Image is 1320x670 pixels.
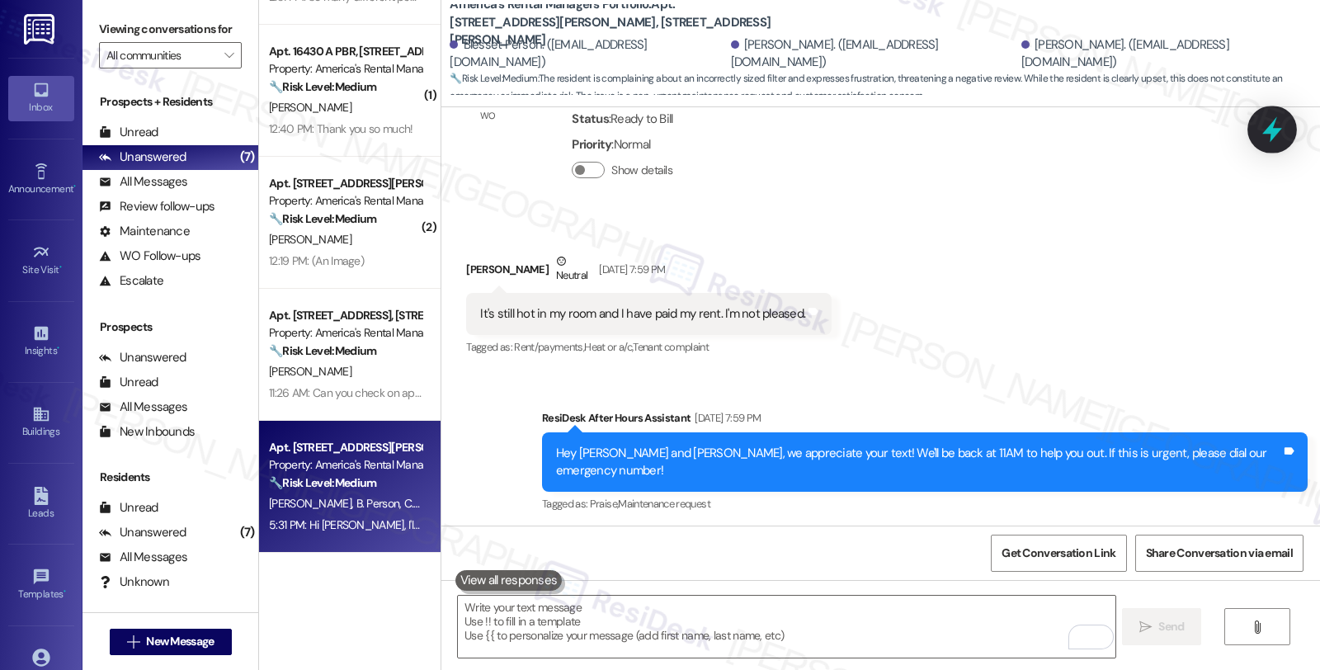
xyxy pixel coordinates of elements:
[99,17,242,42] label: Viewing conversations for
[146,633,214,650] span: New Message
[572,132,679,158] div: : Normal
[1135,535,1303,572] button: Share Conversation via email
[99,248,200,265] div: WO Follow-ups
[99,198,214,215] div: Review follow-ups
[458,596,1115,658] textarea: To enrich screen reader interactions, please activate Accessibility in Grammarly extension settings
[514,340,584,354] span: Rent/payments ,
[1251,620,1263,634] i: 
[269,121,412,136] div: 12:40 PM: Thank you so much!
[480,107,496,125] div: WO
[110,629,232,655] button: New Message
[572,106,679,132] div: : Ready to Bill
[480,305,805,323] div: It's still hot in my room and I have paid my rent. I'm not pleased.
[8,238,74,283] a: Site Visit •
[269,364,351,379] span: [PERSON_NAME]
[224,49,233,62] i: 
[450,36,726,72] div: Blesset Person. ([EMAIL_ADDRESS][DOMAIN_NAME])
[450,70,1320,106] span: : The resident is complaining about an incorrectly sized filter and expresses frustration, threat...
[269,343,376,358] strong: 🔧 Risk Level: Medium
[99,349,186,366] div: Unanswered
[99,223,190,240] div: Maintenance
[584,340,633,354] span: Heat or a/c ,
[8,319,74,364] a: Insights •
[356,496,404,511] span: B. Person
[466,252,832,293] div: [PERSON_NAME]
[269,307,422,324] div: Apt. [STREET_ADDRESS], [STREET_ADDRESS]
[269,475,376,490] strong: 🔧 Risk Level: Medium
[269,456,422,474] div: Property: America's Rental Managers Portfolio
[99,423,195,441] div: New Inbounds
[99,149,186,166] div: Unanswered
[8,563,74,607] a: Templates •
[590,497,618,511] span: Praise ,
[99,499,158,517] div: Unread
[99,272,163,290] div: Escalate
[269,253,364,268] div: 12:19 PM: (An Image)
[595,261,665,278] div: [DATE] 7:59 PM
[8,76,74,120] a: Inbox
[8,400,74,445] a: Buildings
[8,482,74,526] a: Leads
[611,162,672,179] label: Show details
[82,318,258,336] div: Prospects
[572,111,609,127] b: Status
[269,232,351,247] span: [PERSON_NAME]
[73,181,76,192] span: •
[450,72,537,85] strong: 🔧 Risk Level: Medium
[542,492,1308,516] div: Tagged as:
[99,573,169,591] div: Unknown
[82,93,258,111] div: Prospects + Residents
[82,469,258,486] div: Residents
[466,335,832,359] div: Tagged as:
[106,42,215,68] input: All communities
[99,524,186,541] div: Unanswered
[236,520,259,545] div: (7)
[269,517,936,532] div: 5:31 PM: Hi [PERSON_NAME], I'll follow up on this and will be in touch when we have an update. Pl...
[633,340,709,354] span: Tenant complaint
[127,635,139,649] i: 
[24,14,58,45] img: ResiDesk Logo
[269,324,422,342] div: Property: America's Rental Managers Portfolio
[99,173,187,191] div: All Messages
[269,192,422,210] div: Property: America's Rental Managers Portfolio
[269,211,376,226] strong: 🔧 Risk Level: Medium
[269,43,422,60] div: Apt. 16430 A PBR, [STREET_ADDRESS][PERSON_NAME][PERSON_NAME]
[57,342,59,354] span: •
[59,262,62,273] span: •
[572,136,611,153] b: Priority
[618,497,710,511] span: Maintenance request
[1139,620,1152,634] i: 
[269,175,422,192] div: Apt. [STREET_ADDRESS][PERSON_NAME], [STREET_ADDRESS][PERSON_NAME]
[1146,545,1293,562] span: Share Conversation via email
[269,100,351,115] span: [PERSON_NAME]
[1021,36,1308,72] div: [PERSON_NAME]. ([EMAIL_ADDRESS][DOMAIN_NAME])
[731,36,1017,72] div: [PERSON_NAME]. ([EMAIL_ADDRESS][DOMAIN_NAME])
[236,144,259,170] div: (7)
[1158,618,1184,635] span: Send
[99,124,158,141] div: Unread
[99,549,187,566] div: All Messages
[553,252,591,287] div: Neutral
[991,535,1126,572] button: Get Conversation Link
[542,409,1308,432] div: ResiDesk After Hours Assistant
[99,374,158,391] div: Unread
[1002,545,1115,562] span: Get Conversation Link
[404,496,458,511] span: C. Personsr
[269,385,721,400] div: 11:26 AM: Can you check on application for add on for [PERSON_NAME] for [STREET_ADDRESS]
[99,399,187,416] div: All Messages
[269,60,422,78] div: Property: America's Rental Managers Portfolio
[269,439,422,456] div: Apt. [STREET_ADDRESS][PERSON_NAME], [STREET_ADDRESS][PERSON_NAME]
[556,445,1281,480] div: Hey [PERSON_NAME] and [PERSON_NAME], we appreciate your text! We'll be back at 11AM to help you o...
[1122,608,1202,645] button: Send
[691,409,761,427] div: [DATE] 7:59 PM
[269,496,356,511] span: [PERSON_NAME]
[269,79,376,94] strong: 🔧 Risk Level: Medium
[64,586,66,597] span: •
